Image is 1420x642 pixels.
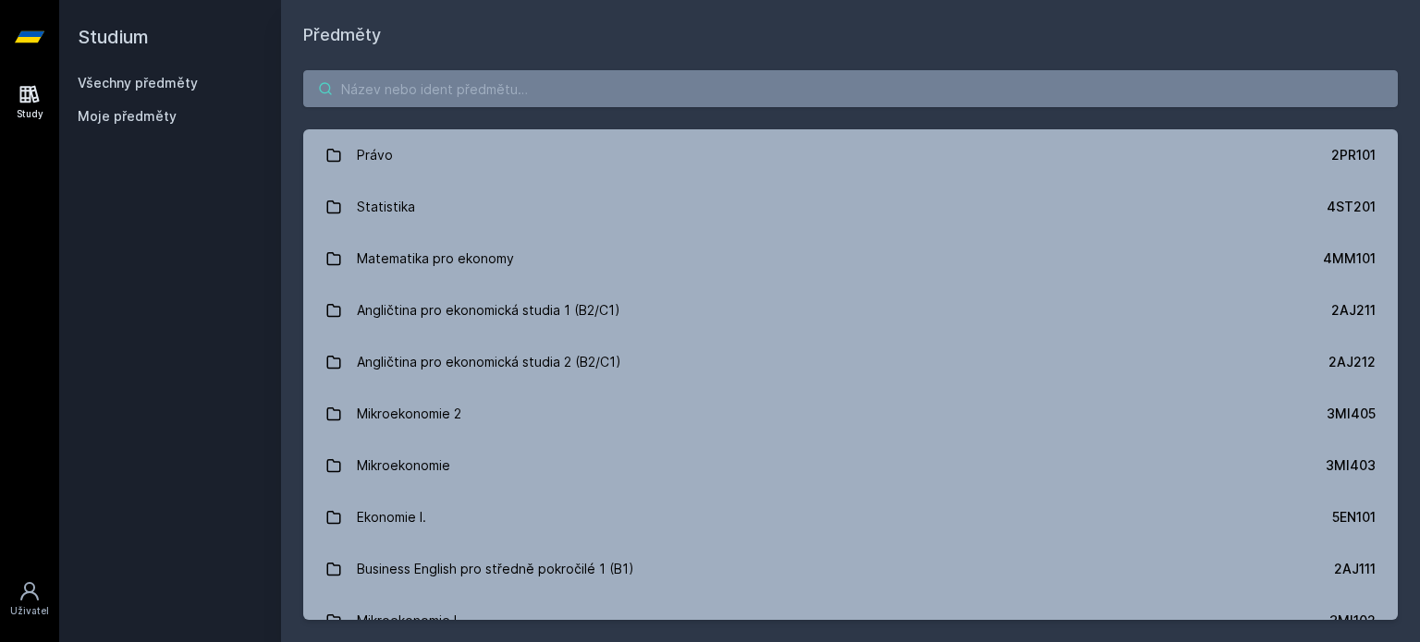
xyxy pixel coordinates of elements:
[4,571,55,627] a: Uživatel
[357,447,450,484] div: Mikroekonomie
[1329,612,1376,630] div: 3MI102
[1334,560,1376,578] div: 2AJ111
[303,543,1398,595] a: Business English pro středně pokročilé 1 (B1) 2AJ111
[17,107,43,121] div: Study
[78,75,198,91] a: Všechny předměty
[357,499,426,536] div: Ekonomie I.
[1326,456,1376,475] div: 3MI403
[4,74,55,130] a: Study
[357,551,634,587] div: Business English pro středně pokročilé 1 (B1)
[303,70,1398,107] input: Název nebo ident předmětu…
[78,107,177,126] span: Moje předměty
[357,292,620,329] div: Angličtina pro ekonomická studia 1 (B2/C1)
[303,22,1398,48] h1: Předměty
[1327,405,1376,423] div: 3MI405
[303,388,1398,440] a: Mikroekonomie 2 3MI405
[357,602,457,639] div: Mikroekonomie I
[10,604,49,618] div: Uživatel
[303,129,1398,181] a: Právo 2PR101
[357,240,514,277] div: Matematika pro ekonomy
[1327,198,1376,216] div: 4ST201
[357,344,621,381] div: Angličtina pro ekonomická studia 2 (B2/C1)
[1332,508,1376,527] div: 5EN101
[1331,301,1376,320] div: 2AJ211
[357,188,415,225] div: Statistika
[1331,146,1376,164] div: 2PR101
[303,181,1398,233] a: Statistika 4ST201
[1328,353,1376,371] div: 2AJ212
[357,137,393,174] div: Právo
[303,440,1398,491] a: Mikroekonomie 3MI403
[303,285,1398,336] a: Angličtina pro ekonomická studia 1 (B2/C1) 2AJ211
[303,491,1398,543] a: Ekonomie I. 5EN101
[303,233,1398,285] a: Matematika pro ekonomy 4MM101
[1323,249,1376,268] div: 4MM101
[357,395,461,432] div: Mikroekonomie 2
[303,336,1398,388] a: Angličtina pro ekonomická studia 2 (B2/C1) 2AJ212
